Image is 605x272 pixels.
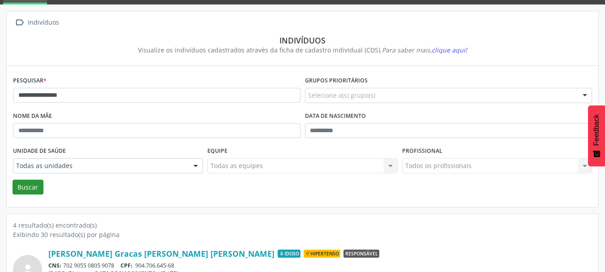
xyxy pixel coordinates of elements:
[48,262,592,269] div: 702 9055 0805 9078
[48,249,275,259] a: [PERSON_NAME] Gracas [PERSON_NAME] [PERSON_NAME]
[305,109,366,123] label: Data de nascimento
[16,161,185,170] span: Todas as unidades
[308,91,375,100] span: Selecione o(s) grupo(s)
[13,230,592,239] div: Exibindo 30 resultado(s) por página
[13,180,43,195] button: Buscar
[592,114,601,146] span: Feedback
[343,250,379,258] span: Responsável
[48,262,61,269] span: CNS:
[207,144,227,158] label: Equipe
[13,16,26,29] i: 
[19,45,586,55] div: Visualize os indivíduos cadastrados através da ficha de cadastro individual (CDS).
[19,35,586,45] div: Indivíduos
[382,46,467,54] i: Para saber mais,
[588,105,605,166] button: Feedback - Mostrar pesquisa
[304,250,340,258] span: Hipertenso
[13,74,47,88] label: Pesquisar
[13,144,66,158] label: Unidade de saúde
[13,109,52,123] label: Nome da mãe
[13,16,60,29] a:  Indivíduos
[305,74,368,88] label: Grupos prioritários
[135,262,174,269] span: 904.706.645-68
[278,250,300,258] span: Idoso
[26,16,60,29] div: Indivíduos
[432,46,467,54] span: clique aqui!
[120,262,133,269] span: CPF:
[13,220,592,230] div: 4 resultado(s) encontrado(s)
[402,144,442,158] label: Profissional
